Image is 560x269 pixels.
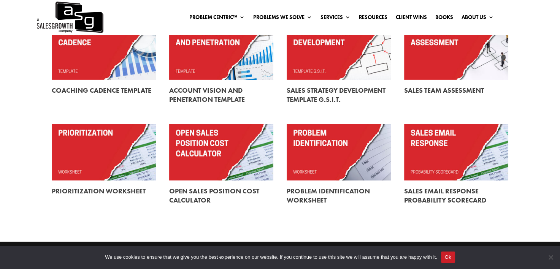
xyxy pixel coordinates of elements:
button: Ok [441,252,455,263]
a: Problems We Solve [253,14,312,23]
span: We use cookies to ensure that we give you the best experience on our website. If you continue to ... [105,253,437,261]
a: Resources [359,14,387,23]
a: Problem Centric™ [189,14,245,23]
a: Services [320,14,351,23]
a: Books [435,14,453,23]
a: Client Wins [396,14,427,23]
a: About Us [462,14,494,23]
span: No [547,253,554,261]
